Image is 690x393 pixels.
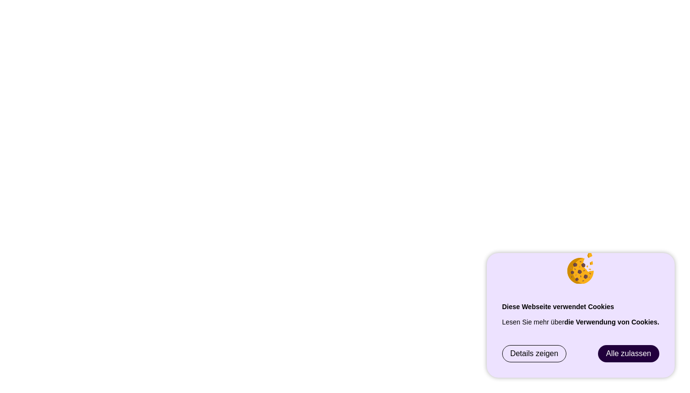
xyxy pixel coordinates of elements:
span: Alle zulassen [606,349,651,358]
a: die Verwendung von Cookies. [564,318,659,326]
span: Details zeigen [510,349,559,358]
a: Alle zulassen [598,346,659,362]
strong: Diese Webseite verwendet Cookies [502,303,614,311]
p: Lesen Sie mehr über [502,314,659,330]
a: Details zeigen [503,346,566,362]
